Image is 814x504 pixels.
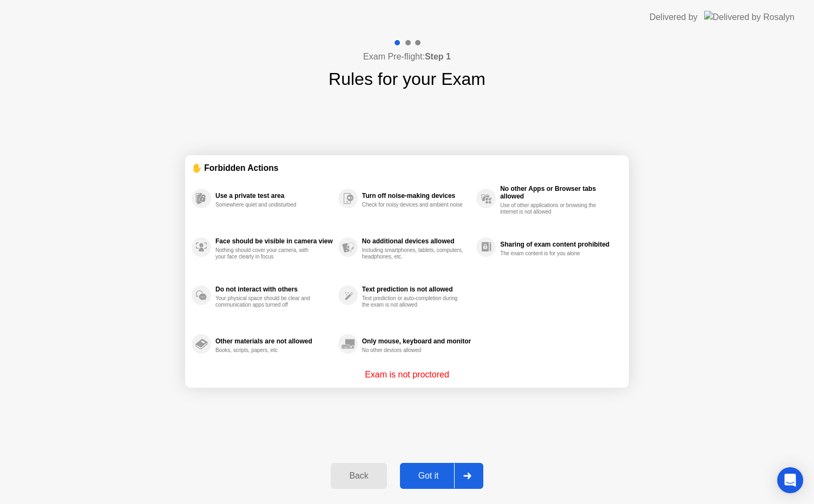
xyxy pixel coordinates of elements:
[215,237,333,245] div: Face should be visible in camera view
[362,337,471,345] div: Only mouse, keyboard and monitor
[362,247,464,260] div: Including smartphones, tablets, computers, headphones, etc.
[704,11,795,23] img: Delivered by Rosalyn
[649,11,698,24] div: Delivered by
[331,463,386,489] button: Back
[777,467,803,493] div: Open Intercom Messenger
[215,337,333,345] div: Other materials are not allowed
[334,471,383,481] div: Back
[365,368,449,381] p: Exam is not proctored
[215,347,318,354] div: Books, scripts, papers, etc
[500,241,617,248] div: Sharing of exam content prohibited
[215,247,318,260] div: Nothing should cover your camera, with your face clearly in focus
[500,250,602,257] div: The exam content is for you alone
[425,52,451,61] b: Step 1
[362,286,471,293] div: Text prediction is not allowed
[362,237,471,245] div: No additional devices allowed
[362,347,464,354] div: No other devices allowed
[192,162,622,174] div: ✋ Forbidden Actions
[400,463,483,489] button: Got it
[215,202,318,208] div: Somewhere quiet and undisturbed
[215,295,318,308] div: Your physical space should be clear and communication apps turned off
[362,192,471,200] div: Turn off noise-making devices
[329,66,485,92] h1: Rules for your Exam
[500,202,602,215] div: Use of other applications or browsing the internet is not allowed
[362,295,464,308] div: Text prediction or auto-completion during the exam is not allowed
[403,471,454,481] div: Got it
[215,192,333,200] div: Use a private test area
[215,286,333,293] div: Do not interact with others
[363,50,451,63] h4: Exam Pre-flight:
[500,185,617,200] div: No other Apps or Browser tabs allowed
[362,202,464,208] div: Check for noisy devices and ambient noise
